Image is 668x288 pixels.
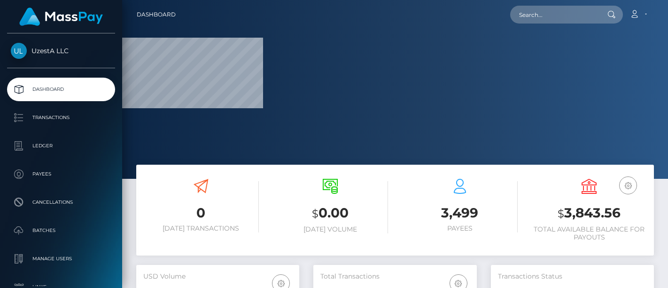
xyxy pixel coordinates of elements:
p: Dashboard [11,82,111,96]
h5: USD Volume [143,272,292,281]
a: Manage Users [7,247,115,271]
h6: [DATE] Volume [273,225,388,233]
h3: 3,499 [402,204,518,222]
small: $ [558,207,564,220]
h6: Payees [402,224,518,232]
p: Ledger [11,139,111,153]
p: Manage Users [11,252,111,266]
a: Payees [7,162,115,186]
img: UzestA LLC [11,43,27,59]
a: Batches [7,219,115,242]
h6: Total Available Balance for Payouts [532,225,647,241]
p: Batches [11,224,111,238]
p: Cancellations [11,195,111,209]
p: Transactions [11,111,111,125]
h3: 0.00 [273,204,388,223]
input: Search... [510,6,598,24]
p: Payees [11,167,111,181]
a: Cancellations [7,191,115,214]
h5: Transactions Status [498,272,647,281]
a: Dashboard [7,78,115,101]
h6: [DATE] Transactions [143,224,259,232]
a: Ledger [7,134,115,158]
a: Dashboard [137,5,176,24]
span: UzestA LLC [7,47,115,55]
h5: Total Transactions [320,272,469,281]
h3: 0 [143,204,259,222]
a: Transactions [7,106,115,129]
small: $ [312,207,318,220]
img: MassPay Logo [19,8,103,26]
h3: 3,843.56 [532,204,647,223]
